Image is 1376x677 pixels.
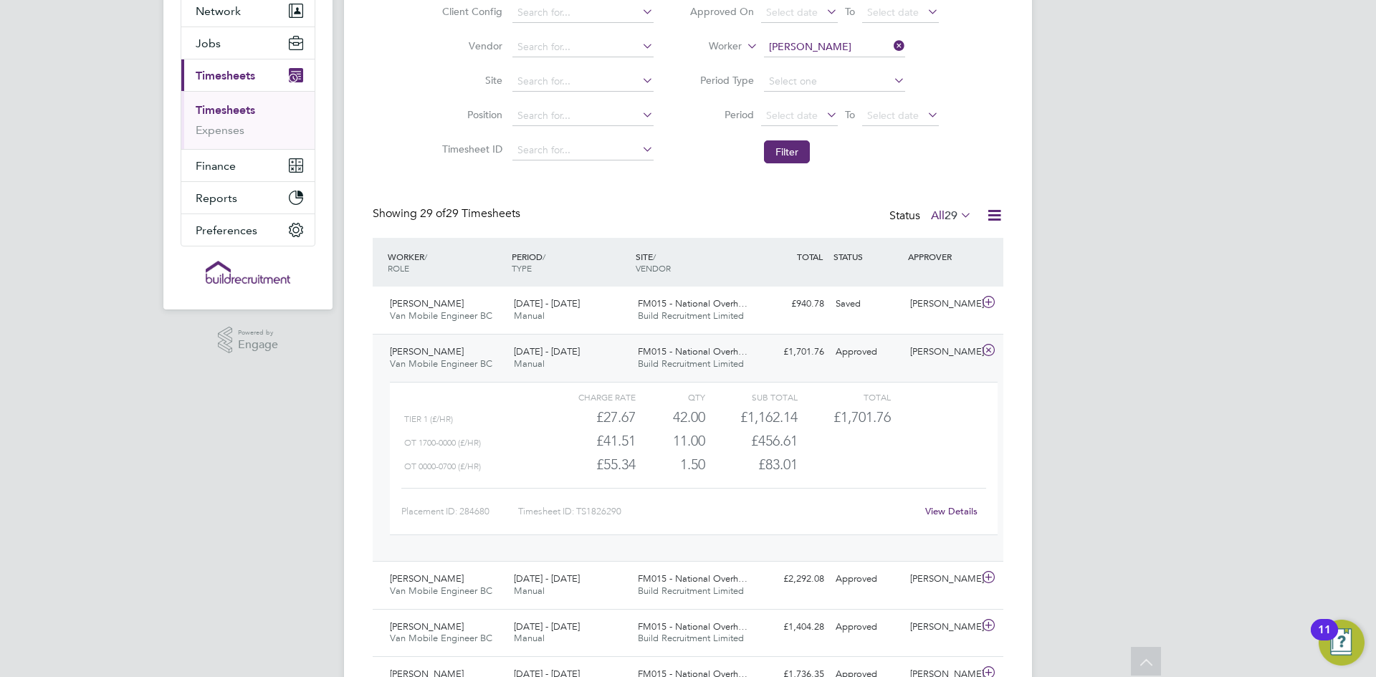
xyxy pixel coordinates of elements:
[390,297,464,309] span: [PERSON_NAME]
[512,72,654,92] input: Search for...
[512,3,654,23] input: Search for...
[797,251,823,262] span: TOTAL
[764,37,905,57] input: Search for...
[390,309,492,322] span: Van Mobile Engineer BC
[766,6,818,19] span: Select date
[518,500,916,523] div: Timesheet ID: TS1826290
[543,453,636,476] div: £55.34
[543,405,636,429] div: £27.67
[841,105,859,124] span: To
[238,339,278,351] span: Engage
[512,140,654,160] input: Search for...
[196,37,221,50] span: Jobs
[904,340,979,364] div: [PERSON_NAME]
[755,340,830,364] div: £1,701.76
[390,632,492,644] span: Van Mobile Engineer BC
[830,340,904,364] div: Approved
[388,262,409,274] span: ROLE
[196,224,257,237] span: Preferences
[181,182,315,213] button: Reports
[764,140,810,163] button: Filter
[689,108,754,121] label: Period
[931,208,972,223] label: All
[705,388,798,405] div: Sub Total
[755,567,830,591] div: £2,292.08
[798,388,890,405] div: Total
[1318,630,1331,648] div: 11
[638,297,747,309] span: FM015 - National Overh…
[196,103,255,117] a: Timesheets
[181,150,315,181] button: Finance
[438,74,502,87] label: Site
[638,309,744,322] span: Build Recruitment Limited
[636,405,705,429] div: 42.00
[390,585,492,597] span: Van Mobile Engineer BC
[514,345,580,357] span: [DATE] - [DATE]
[206,261,290,284] img: buildrec-logo-retina.png
[755,292,830,316] div: £940.78
[514,309,545,322] span: Manual
[904,292,979,316] div: [PERSON_NAME]
[830,615,904,639] div: Approved
[904,244,979,269] div: APPROVER
[945,208,957,223] span: 29
[390,357,492,370] span: Van Mobile Engineer BC
[438,143,502,155] label: Timesheet ID
[638,620,747,633] span: FM015 - National Overh…
[512,37,654,57] input: Search for...
[438,108,502,121] label: Position
[766,109,818,122] span: Select date
[638,357,744,370] span: Build Recruitment Limited
[677,39,742,54] label: Worker
[390,345,464,357] span: [PERSON_NAME]
[514,357,545,370] span: Manual
[925,505,978,517] a: View Details
[889,206,975,226] div: Status
[508,244,632,281] div: PERIOD
[705,429,798,453] div: £456.61
[514,572,580,585] span: [DATE] - [DATE]
[390,620,464,633] span: [PERSON_NAME]
[384,244,508,281] div: WORKER
[196,4,241,18] span: Network
[636,429,705,453] div: 11.00
[514,632,545,644] span: Manual
[830,567,904,591] div: Approved
[404,414,453,424] span: Tier 1 (£/HR)
[512,262,532,274] span: TYPE
[373,206,523,221] div: Showing
[833,408,891,426] span: £1,701.76
[181,91,315,149] div: Timesheets
[514,585,545,597] span: Manual
[196,191,237,205] span: Reports
[181,27,315,59] button: Jobs
[196,123,244,137] a: Expenses
[636,262,671,274] span: VENDOR
[196,159,236,173] span: Finance
[512,106,654,126] input: Search for...
[632,244,756,281] div: SITE
[653,251,656,262] span: /
[638,585,744,597] span: Build Recruitment Limited
[841,2,859,21] span: To
[401,500,518,523] div: Placement ID: 284680
[390,572,464,585] span: [PERSON_NAME]
[404,461,481,471] span: OT 0000-0700 (£/HR)
[543,388,636,405] div: Charge rate
[1319,620,1365,666] button: Open Resource Center, 11 new notifications
[438,5,502,18] label: Client Config
[514,620,580,633] span: [DATE] - [DATE]
[181,214,315,246] button: Preferences
[638,572,747,585] span: FM015 - National Overh…
[404,438,481,448] span: OT 1700-0000 (£/HR)
[705,405,798,429] div: £1,162.14
[764,72,905,92] input: Select one
[638,632,744,644] span: Build Recruitment Limited
[636,388,705,405] div: QTY
[218,327,279,354] a: Powered byEngage
[689,5,754,18] label: Approved On
[438,39,502,52] label: Vendor
[196,69,255,82] span: Timesheets
[181,261,315,284] a: Go to home page
[867,6,919,19] span: Select date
